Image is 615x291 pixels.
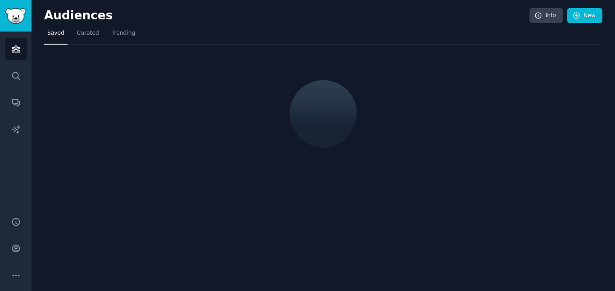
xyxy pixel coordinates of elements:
[5,8,26,24] img: GummySearch logo
[44,26,68,45] a: Saved
[44,9,529,23] h2: Audiences
[109,26,138,45] a: Trending
[74,26,102,45] a: Curated
[77,29,99,37] span: Curated
[529,8,563,23] a: Info
[47,29,64,37] span: Saved
[112,29,135,37] span: Trending
[567,8,602,23] a: New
